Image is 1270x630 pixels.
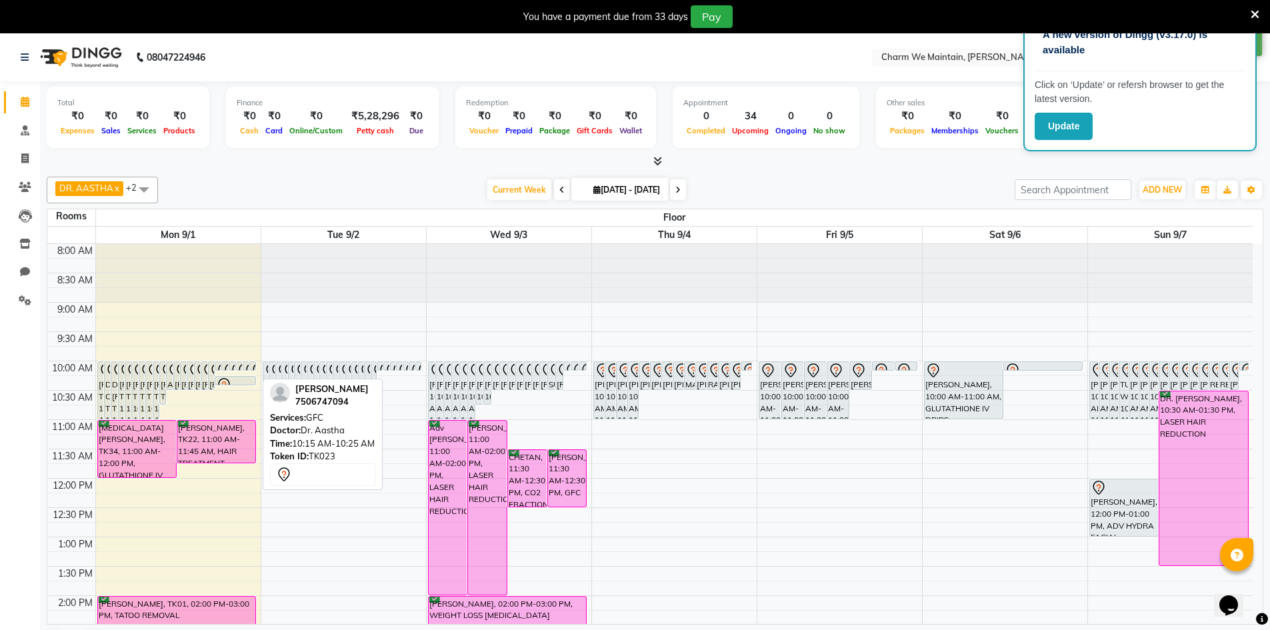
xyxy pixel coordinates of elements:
div: [PERSON_NAME], 12:00 PM-01:00 PM, ADV HYDRA FACIAL [1090,479,1159,536]
div: RESHMA PACHUMBRE, 10:00 AM-10:30 AM, UPPERLIP LASER TREATMENT [1219,362,1228,389]
div: ₹0 [405,109,428,124]
div: ₹0 [536,109,573,124]
div: [PERSON_NAME], 10:00 AM-11:00 AM, FACE PRP [1129,362,1138,419]
div: ₹0 [98,109,124,124]
div: [PERSON_NAME], 10:00 AM-10:30 AM, FACE TREATMENT [1229,362,1238,389]
div: ₹0 [573,109,616,124]
div: ₹0 [237,109,262,124]
div: 0 [810,109,849,124]
div: [PERSON_NAME], 10:00 AM-11:00 AM, GFC [827,362,849,419]
div: [PERSON_NAME], 10:00 AM-10:10 AM, FACE TREATMENT [391,362,396,370]
div: [PERSON_NAME], TK31, 10:00 AM-10:10 AM, PICO LASER [222,362,227,370]
span: [DATE] - [DATE] [590,185,663,195]
div: 12:30 PM [50,508,95,522]
div: ₹0 [286,109,346,124]
div: [PERSON_NAME], 10:00 AM-10:10 AM, HAIR PRP [377,362,383,370]
div: [PERSON_NAME] OLD, 10:00 AM-10:10 AM, FACE TREATMENT [895,362,917,370]
span: Time: [270,438,292,449]
div: [PERSON_NAME], 10:00 AM-11:00 AM, LIPO DISSOLVE INJECTION [436,362,443,419]
div: [PERSON_NAME], 10:00 AM-10:10 AM, PACKAGE RENEWAL [397,362,402,370]
div: [PERSON_NAME], 10:00 AM-11:00 AM, GFC [452,362,459,419]
span: Products [160,126,199,135]
div: ₹0 [502,109,536,124]
div: [PERSON_NAME], 10:00 AM-10:30 AM, FACE TREATMENT [516,362,523,389]
div: [PERSON_NAME] & [PERSON_NAME], TK29, 10:00 AM-10:30 AM, FACE TREATMENT [174,362,179,389]
span: Memberships [928,126,982,135]
span: Prepaid [502,126,536,135]
span: Floor [96,209,1253,226]
div: [PERSON_NAME], 10:00 AM-11:00 AM, CO2 FRACTIONAL LASER [444,362,451,419]
div: [PERSON_NAME], 10:00 AM-10:30 AM, FACE TREATMENT [556,362,563,389]
div: [PERSON_NAME], 10:00 AM-10:30 AM, FACE TREATMENT [500,362,507,389]
div: You have a payment due from 33 days [523,10,688,24]
div: [PERSON_NAME], TK18, 10:00 AM-10:30 AM, PREMIUM GLUTA [209,362,214,389]
div: 8:30 AM [55,273,95,287]
div: ₹0 [1022,109,1060,124]
div: [PERSON_NAME], 10:00 AM-10:30 AM, FACE TREATMENT [508,362,515,389]
div: Adv [PERSON_NAME], 11:00 AM-02:00 PM, LASER HAIR REDUCTION [429,421,467,595]
div: [PERSON_NAME], TK24, 10:00 AM-10:10 AM, FOLLOWUP [243,362,249,370]
div: [PERSON_NAME], TK28, 10:00 AM-10:30 AM, FACE TREATMENT [181,362,186,389]
div: TK023 [270,450,375,463]
div: [PERSON_NAME], 10:00 AM-10:10 AM, PACKAGE RENEWAL [1239,362,1248,370]
span: Upcoming [729,126,772,135]
div: [PERSON_NAME], TK33, 10:00 AM-11:00 AM, ADV GLUTA [125,362,131,419]
div: Rooms [47,209,95,223]
div: [PERSON_NAME], 10:00 AM-11:00 AM, HAIR PRP [628,362,638,419]
div: [PERSON_NAME], 10:00 AM-10:30 AM, FACE TREATMENT [1179,362,1188,389]
span: No show [810,126,849,135]
div: [PERSON_NAME], 11:00 AM-02:00 PM, LASER HAIR REDUCTION [468,421,507,595]
span: Vouchers [982,126,1022,135]
span: Completed [683,126,729,135]
div: ₹0 [466,109,502,124]
div: R DHANAVAD, 10:00 AM-10:10 AM, HYDRA FACIAL [873,362,894,370]
span: GFC [306,412,323,423]
div: [PERSON_NAME] & [PERSON_NAME], 10:00 AM-10:30 AM, FACE TREATMENT [320,362,325,389]
button: Update [1035,113,1093,140]
div: [PERSON_NAME], 10:00 AM-10:30 AM, FACE TREATMENT [730,362,740,389]
div: [PERSON_NAME], 10:00 AM-10:30 AM, FACE TREATMENT [651,362,661,389]
div: [PERSON_NAME], 10:00 AM-11:00 AM, CO2 FRACTIONAL LASER [1099,362,1108,419]
a: September 4, 2025 [655,227,693,243]
div: ₹0 [616,109,645,124]
a: September 3, 2025 [487,227,530,243]
span: Cash [237,126,262,135]
div: 9:00 AM [55,303,95,317]
img: profile [270,383,290,403]
div: [PERSON_NAME], 10:00 AM-10:30 AM, FACE TREATMENT [696,362,706,389]
iframe: chat widget [1214,577,1257,617]
button: Pay [691,5,733,28]
button: ADD NEW [1139,181,1185,199]
div: [PERSON_NAME], 10:00 AM-10:30 AM, FACE TREATMENT [850,362,871,389]
div: [PERSON_NAME], 10:00 AM-10:10 AM, FACE TREATMENT [1004,362,1082,370]
div: 8:00 AM [55,244,95,258]
div: [PERSON_NAME], 10:00 AM-11:00 AM, GFC [468,362,475,419]
div: ₹0 [887,109,928,124]
div: SANDEEP BARUDI, 10:00 AM-10:10 AM, PEEL TRT [409,362,415,370]
p: Click on ‘Update’ or refersh browser to get the latest version. [1035,78,1245,106]
div: 11:30 AM [49,449,95,463]
div: [PERSON_NAME], TK03, 10:00 AM-11:00 AM, LASER HAIR REDUCTION [119,362,124,419]
div: [PERSON_NAME], TK32, 10:00 AM-11:00 AM, GFC [146,362,151,419]
div: [PERSON_NAME] [PERSON_NAME], TK08, 10:00 AM-10:10 AM, PACKAGE RENEWAL [229,362,235,370]
a: September 1, 2025 [158,227,198,243]
div: RESHMA PACHUMBRE, 10:00 AM-10:30 AM, CHIN LASER TREATMENT [1209,362,1218,389]
div: ABBHINAYY, 10:00 AM-11:00 AM, UNDER EYE TREATMENT [263,362,269,419]
div: [PERSON_NAME], 10:00 AM-11:00 AM, GLUTATHIONE IV DRIPS [925,362,1003,419]
div: [PERSON_NAME], 10:00 AM-10:10 AM, FACE TREATMENT [579,362,586,370]
a: September 7, 2025 [1151,227,1189,243]
span: DR. AASTHA [59,183,113,193]
p: A new version of Dingg (v3.17.0) is available [1043,27,1237,57]
div: [PERSON_NAME], 10:00 AM-10:10 AM, PACKAGE RENEWAL [416,362,421,370]
span: Expenses [57,126,98,135]
div: [PERSON_NAME], TK17, 10:00 AM-10:10 AM, FACE TREATMENT [236,362,241,370]
span: ADD NEW [1143,185,1182,195]
span: Wallet [616,126,645,135]
div: [PERSON_NAME], 10:00 AM-10:30 AM, CLASSIC GLUTA [352,362,357,389]
div: [PERSON_NAME], 10:00 AM-10:30 AM, FACE TREATMENT [339,362,345,389]
span: Card [262,126,286,135]
a: September 6, 2025 [987,227,1023,243]
span: Online/Custom [286,126,346,135]
div: SUHAANI * SHAIKH, 10:00 AM-10:30 AM, FACE LASER TRTEATMENT [548,362,555,389]
div: RAKSHA, 10:00 AM-10:30 AM, FACE TREATMENT [707,362,717,389]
